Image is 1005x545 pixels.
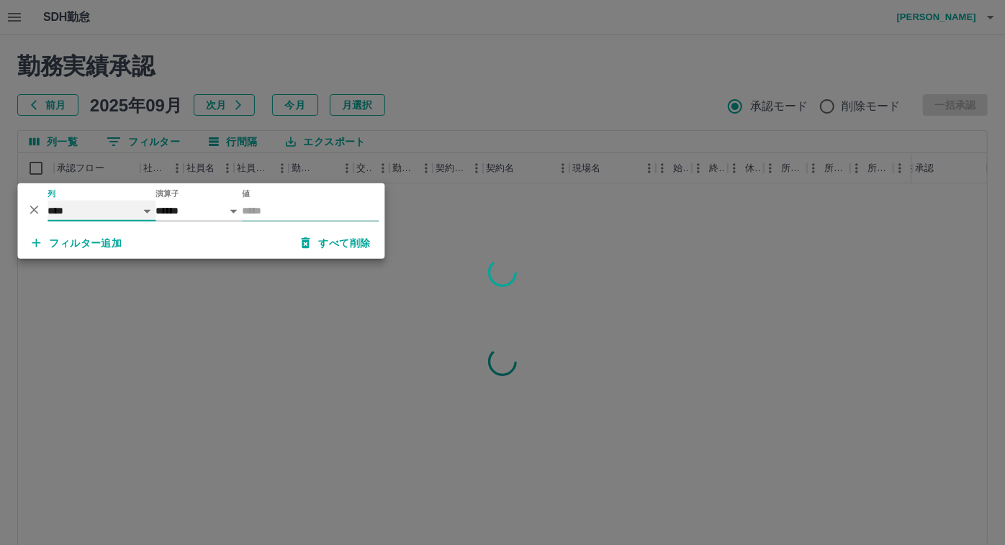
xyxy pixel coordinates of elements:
[156,188,179,198] label: 演算子
[20,230,133,256] button: フィルター追加
[289,230,382,256] button: すべて削除
[242,188,250,198] label: 値
[48,188,55,198] label: 列
[23,198,45,220] button: 削除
